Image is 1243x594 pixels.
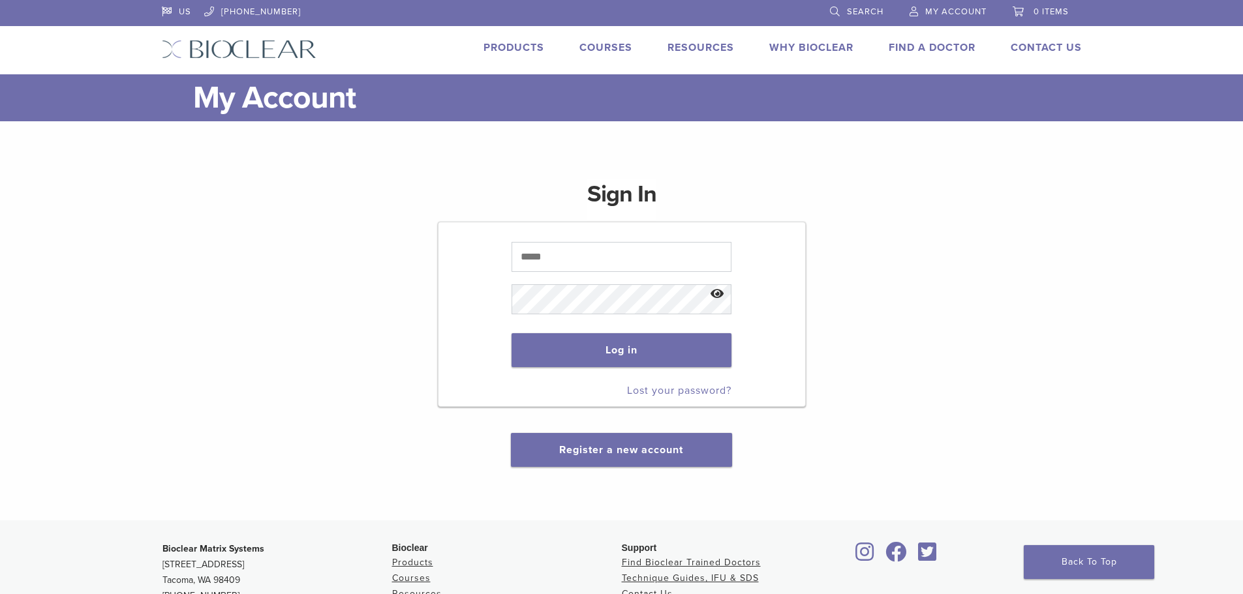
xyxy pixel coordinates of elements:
[889,41,975,54] a: Find A Doctor
[703,278,731,311] button: Show password
[627,384,731,397] a: Lost your password?
[622,542,657,553] span: Support
[769,41,853,54] a: Why Bioclear
[668,41,734,54] a: Resources
[1034,7,1069,17] span: 0 items
[392,572,431,584] a: Courses
[511,433,731,467] button: Register a new account
[914,550,942,563] a: Bioclear
[622,572,759,584] a: Technique Guides, IFU & SDS
[1024,545,1154,579] a: Back To Top
[559,443,683,456] a: Register a new account
[587,179,656,220] h1: Sign In
[193,74,1082,121] h1: My Account
[162,543,264,554] strong: Bioclear Matrix Systems
[512,333,731,367] button: Log in
[1011,41,1082,54] a: Contact Us
[847,7,883,17] span: Search
[852,550,879,563] a: Bioclear
[882,550,912,563] a: Bioclear
[392,542,428,553] span: Bioclear
[392,557,433,568] a: Products
[162,40,316,59] img: Bioclear
[483,41,544,54] a: Products
[925,7,987,17] span: My Account
[622,557,761,568] a: Find Bioclear Trained Doctors
[579,41,632,54] a: Courses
